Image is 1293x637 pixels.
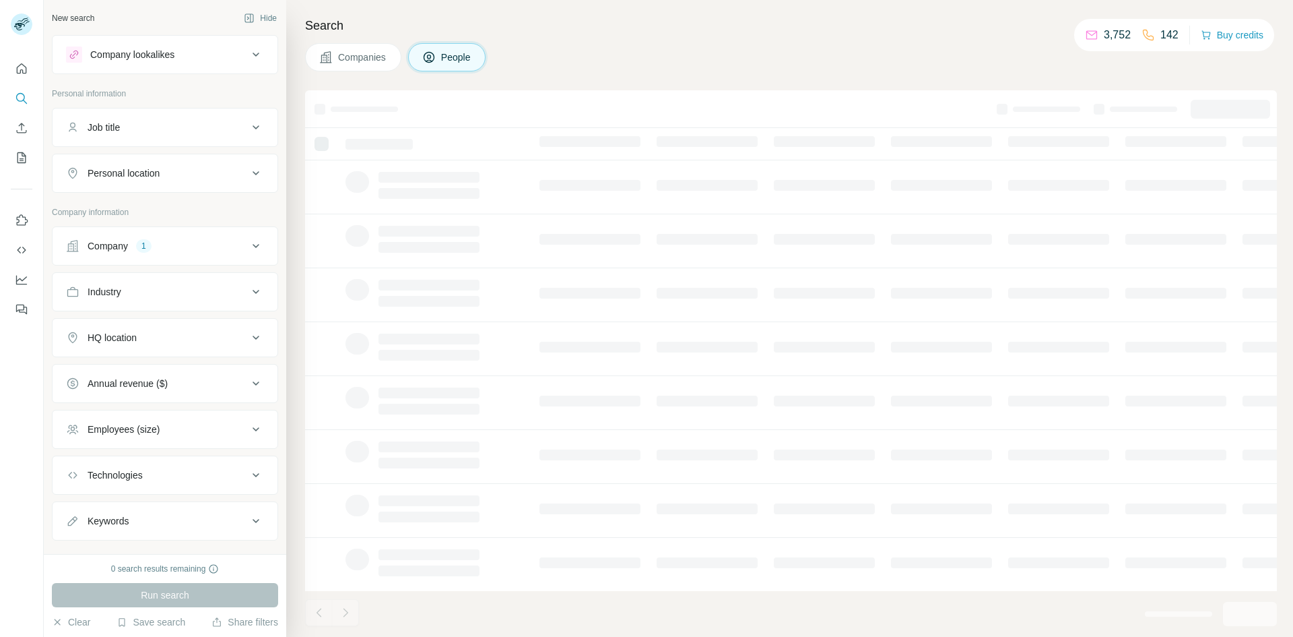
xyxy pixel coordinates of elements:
button: Feedback [11,297,32,322]
p: Personal information [52,88,278,100]
span: Companies [338,51,387,64]
button: Hide [234,8,286,28]
button: My lists [11,146,32,170]
p: 3,752 [1104,27,1131,43]
p: 142 [1160,27,1179,43]
span: People [441,51,472,64]
div: Annual revenue ($) [88,377,168,390]
button: Dashboard [11,268,32,292]
button: Search [11,86,32,111]
button: Use Surfe on LinkedIn [11,208,32,233]
button: HQ location [53,322,277,354]
div: Industry [88,285,121,299]
div: Company lookalikes [90,48,174,61]
p: Company information [52,206,278,218]
div: Technologies [88,468,143,482]
button: Enrich CSV [11,116,32,140]
div: 0 search results remaining [111,563,220,575]
button: Buy credits [1201,26,1263,44]
button: Save search [117,615,185,629]
button: Annual revenue ($) [53,367,277,400]
div: New search [52,12,94,24]
button: Use Surfe API [11,238,32,262]
div: Employees (size) [88,423,160,436]
div: 1 [136,240,152,252]
button: Share filters [211,615,278,629]
button: Industry [53,276,277,308]
h4: Search [305,16,1277,35]
div: Personal location [88,166,160,180]
button: Job title [53,111,277,144]
button: Quick start [11,57,32,81]
div: HQ location [88,331,137,344]
button: Technologies [53,459,277,491]
button: Keywords [53,505,277,537]
button: Personal location [53,157,277,189]
button: Company lookalikes [53,38,277,71]
button: Employees (size) [53,413,277,446]
button: Company1 [53,230,277,262]
div: Company [88,239,128,253]
div: Job title [88,121,120,134]
button: Clear [52,615,90,629]
div: Keywords [88,514,129,528]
